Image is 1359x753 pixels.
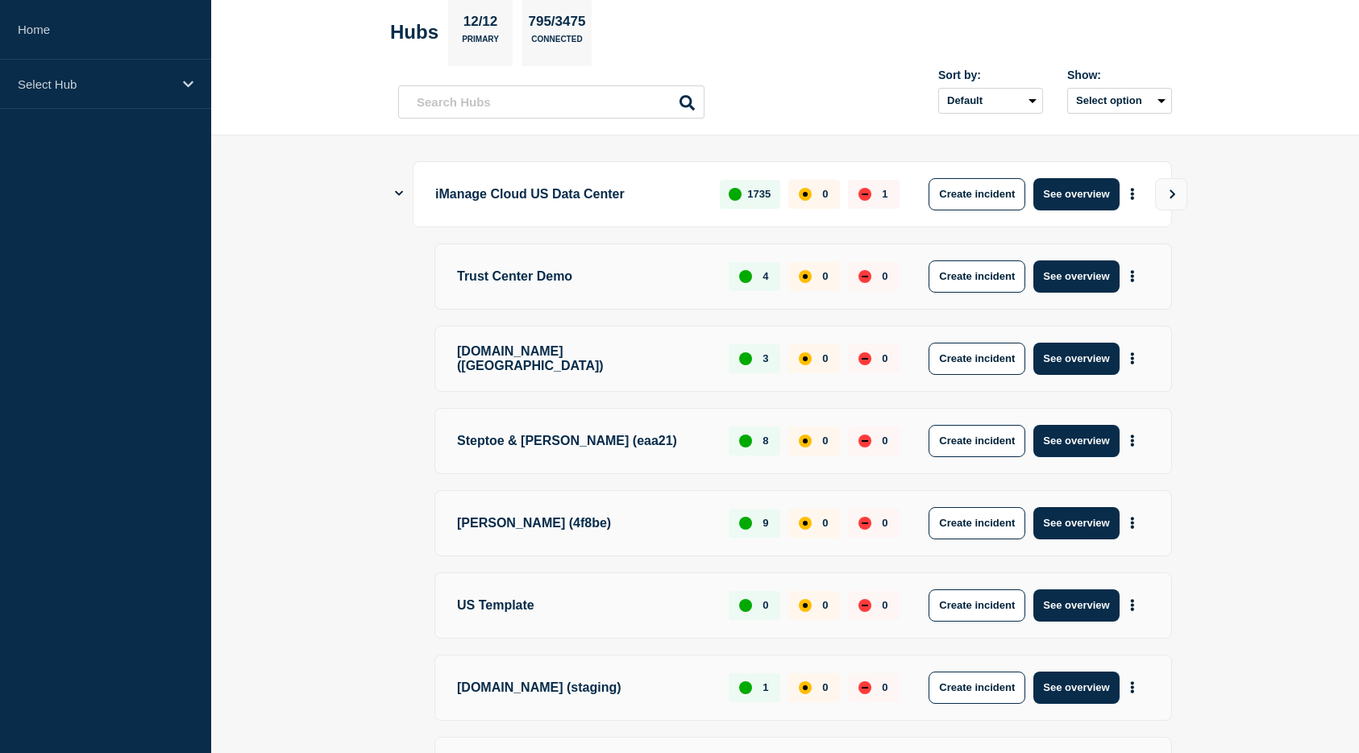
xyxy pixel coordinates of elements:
[929,672,1025,704] button: Create incident
[882,599,887,611] p: 0
[531,35,582,52] p: Connected
[799,599,812,612] div: affected
[938,69,1043,81] div: Sort by:
[858,352,871,365] div: down
[457,260,710,293] p: Trust Center Demo
[763,270,768,282] p: 4
[799,681,812,694] div: affected
[822,352,828,364] p: 0
[739,270,752,283] div: up
[457,14,504,35] p: 12/12
[1033,343,1119,375] button: See overview
[1033,425,1119,457] button: See overview
[799,517,812,530] div: affected
[822,435,828,447] p: 0
[858,435,871,447] div: down
[729,188,742,201] div: up
[929,507,1025,539] button: Create incident
[395,188,403,200] button: Show Connected Hubs
[1033,507,1119,539] button: See overview
[1122,426,1143,456] button: More actions
[763,517,768,529] p: 9
[858,188,871,201] div: down
[929,343,1025,375] button: Create incident
[1067,88,1172,114] button: Select option
[739,681,752,694] div: up
[1122,590,1143,620] button: More actions
[1067,69,1172,81] div: Show:
[1033,589,1119,622] button: See overview
[882,435,887,447] p: 0
[763,352,768,364] p: 3
[763,435,768,447] p: 8
[822,681,828,693] p: 0
[858,270,871,283] div: down
[435,178,701,210] p: iManage Cloud US Data Center
[882,352,887,364] p: 0
[929,425,1025,457] button: Create incident
[747,188,771,200] p: 1735
[1122,343,1143,373] button: More actions
[1122,261,1143,291] button: More actions
[858,681,871,694] div: down
[457,672,710,704] p: [DOMAIN_NAME] (staging)
[739,599,752,612] div: up
[1155,178,1187,210] button: View
[18,77,172,91] p: Select Hub
[457,343,710,375] p: [DOMAIN_NAME] ([GEOGRAPHIC_DATA])
[882,681,887,693] p: 0
[929,589,1025,622] button: Create incident
[457,425,710,457] p: Steptoe & [PERSON_NAME] (eaa21)
[457,589,710,622] p: US Template
[938,88,1043,114] select: Sort by
[1122,508,1143,538] button: More actions
[799,188,812,201] div: affected
[799,352,812,365] div: affected
[1122,179,1143,209] button: More actions
[882,517,887,529] p: 0
[799,435,812,447] div: affected
[1033,672,1119,704] button: See overview
[522,14,592,35] p: 795/3475
[882,188,887,200] p: 1
[929,260,1025,293] button: Create incident
[822,599,828,611] p: 0
[882,270,887,282] p: 0
[390,21,438,44] h2: Hubs
[1033,178,1119,210] button: See overview
[462,35,499,52] p: Primary
[739,517,752,530] div: up
[799,270,812,283] div: affected
[822,188,828,200] p: 0
[929,178,1025,210] button: Create incident
[858,599,871,612] div: down
[739,352,752,365] div: up
[1122,672,1143,702] button: More actions
[858,517,871,530] div: down
[739,435,752,447] div: up
[763,681,768,693] p: 1
[822,517,828,529] p: 0
[457,507,710,539] p: [PERSON_NAME] (4f8be)
[763,599,768,611] p: 0
[822,270,828,282] p: 0
[1033,260,1119,293] button: See overview
[398,85,704,119] input: Search Hubs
